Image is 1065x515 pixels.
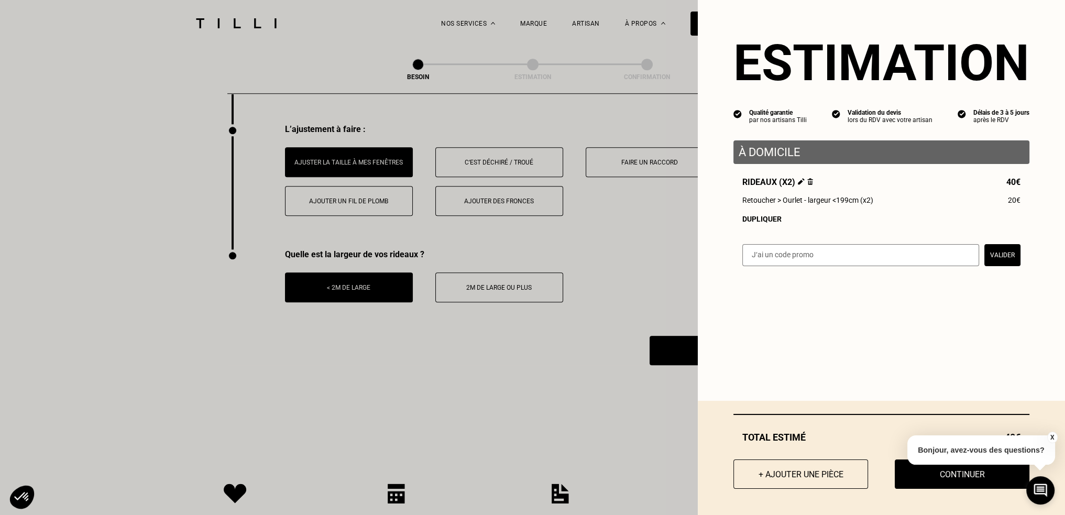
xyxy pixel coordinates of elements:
img: icon list info [832,109,840,118]
div: Dupliquer [742,215,1020,223]
img: icon list info [733,109,742,118]
span: Retoucher > Ourlet - largeur <199cm (x2) [742,196,873,204]
p: Bonjour, avez-vous des questions? [907,435,1055,465]
div: Délais de 3 à 5 jours [973,109,1029,116]
div: Qualité garantie [749,109,807,116]
div: Validation du devis [848,109,932,116]
button: Continuer [895,459,1029,489]
p: À domicile [739,146,1024,159]
div: Total estimé [733,432,1029,443]
div: lors du RDV avec votre artisan [848,116,932,124]
input: J‘ai un code promo [742,244,979,266]
section: Estimation [733,34,1029,92]
div: après le RDV [973,116,1029,124]
span: Rideaux (x2) [742,177,813,187]
button: + Ajouter une pièce [733,459,868,489]
img: Éditer [798,178,805,185]
img: icon list info [958,109,966,118]
span: 40€ [1006,177,1020,187]
span: 20€ [1008,196,1020,204]
button: X [1047,432,1057,443]
div: par nos artisans Tilli [749,116,807,124]
button: Valider [984,244,1020,266]
img: Supprimer [807,178,813,185]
